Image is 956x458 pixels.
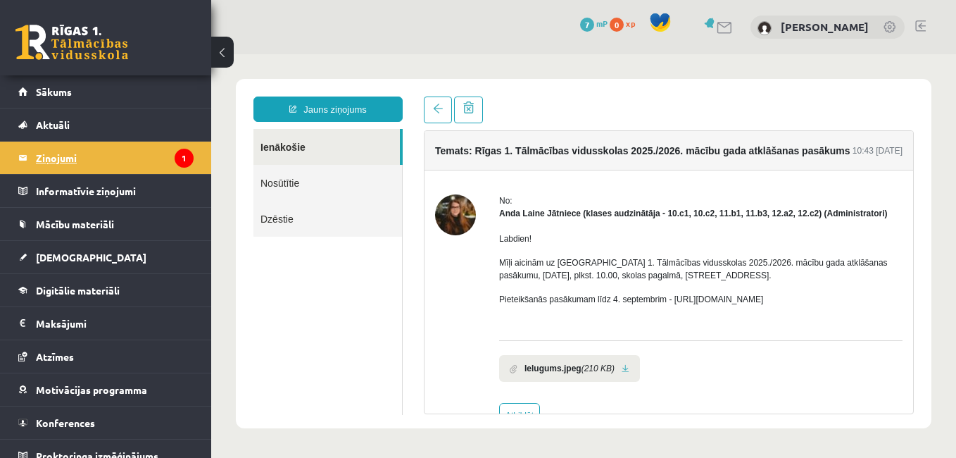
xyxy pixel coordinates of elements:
a: Jauns ziņojums [42,42,191,68]
p: Labdien! [288,178,691,191]
a: Mācību materiāli [18,208,194,240]
a: Nosūtītie [42,111,191,147]
a: Motivācijas programma [18,373,194,406]
img: Andris Anžans [757,21,772,35]
a: Konferences [18,407,194,439]
span: 7 [580,18,594,32]
a: Rīgas 1. Tālmācības vidusskola [15,25,128,60]
a: Atzīmes [18,340,194,373]
i: (210 KB) [370,308,403,321]
a: Ziņojumi1 [18,142,194,174]
span: Atzīmes [36,350,74,363]
span: Aktuāli [36,118,70,131]
h4: Temats: Rīgas 1. Tālmācības vidusskolas 2025./2026. mācību gada atklāšanas pasākums [224,91,639,102]
b: Ielugums.jpeg [313,308,370,321]
a: [DEMOGRAPHIC_DATA] [18,241,194,273]
legend: Maksājumi [36,307,194,340]
a: Dzēstie [42,147,191,182]
a: Maksājumi [18,307,194,340]
legend: Ziņojumi [36,142,194,174]
span: Sākums [36,85,72,98]
span: [DEMOGRAPHIC_DATA] [36,251,146,264]
span: xp [626,18,635,29]
i: 1 [175,149,194,168]
a: Informatīvie ziņojumi [18,175,194,207]
legend: Informatīvie ziņojumi [36,175,194,207]
img: Anda Laine Jātniece (klases audzinātāja - 10.c1, 10.c2, 11.b1, 11.b3, 12.a2, 12.c2) [224,140,265,181]
a: Aktuāli [18,109,194,141]
strong: Anda Laine Jātniece (klases audzinātāja - 10.c1, 10.c2, 11.b1, 11.b3, 12.a2, 12.c2) (Administratori) [288,154,677,164]
div: 10:43 [DATE] [641,90,691,103]
span: Konferences [36,416,95,429]
a: Ienākošie [42,75,189,111]
p: Pieteikšanās pasākumam līdz 4. septembrim - [URL][DOMAIN_NAME] [288,239,691,252]
a: Atbildēt [288,349,329,374]
span: mP [596,18,608,29]
span: Mācību materiāli [36,218,114,230]
span: Digitālie materiāli [36,284,120,297]
a: Digitālie materiāli [18,274,194,307]
a: 0 xp [610,18,642,29]
span: 0 [610,18,624,32]
a: 7 mP [580,18,608,29]
a: Sākums [18,75,194,108]
div: No: [288,140,691,153]
a: [PERSON_NAME] [781,20,869,34]
p: Mīļi aicinām uz [GEOGRAPHIC_DATA] 1. Tālmācības vidusskolas 2025./2026. mācību gada atklāšanas pa... [288,202,691,228]
span: Motivācijas programma [36,383,147,396]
